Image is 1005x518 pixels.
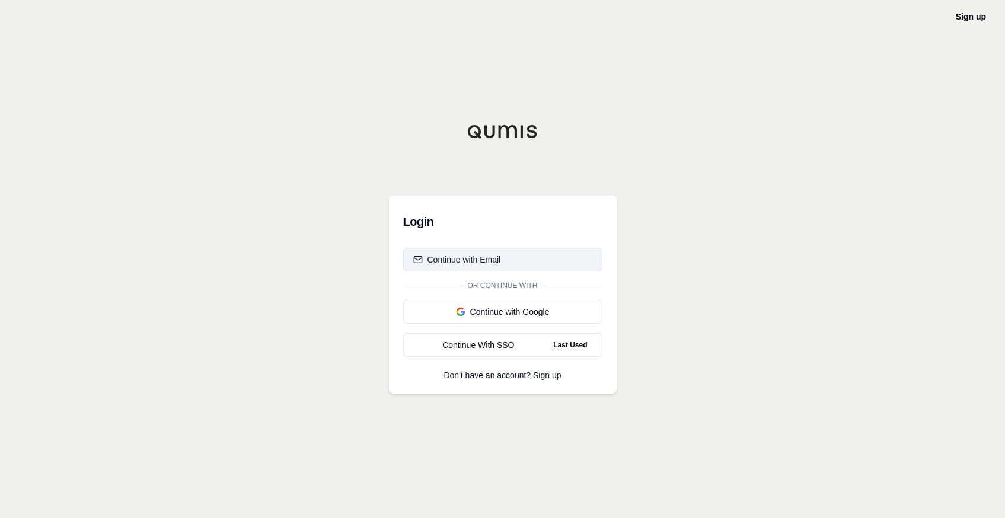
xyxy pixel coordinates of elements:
div: Continue With SSO [413,339,544,351]
a: Sign up [956,12,986,21]
img: Qumis [467,124,538,139]
div: Continue with Google [413,306,592,318]
span: Last Used [548,338,592,352]
button: Continue with Google [403,300,602,324]
a: Sign up [533,370,561,380]
div: Continue with Email [413,254,501,266]
h3: Login [403,210,602,234]
button: Continue with Email [403,248,602,271]
span: Or continue with [463,281,543,290]
p: Don't have an account? [403,371,602,379]
a: Continue With SSOLast Used [403,333,602,357]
